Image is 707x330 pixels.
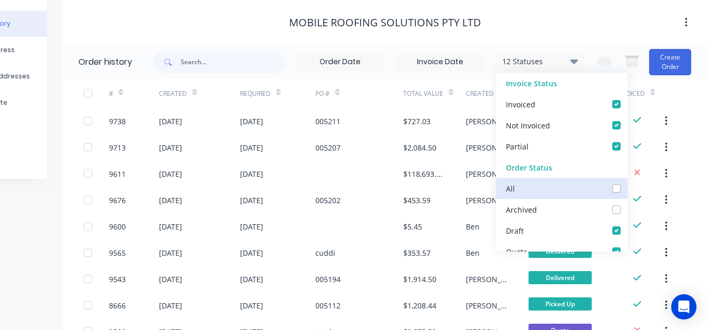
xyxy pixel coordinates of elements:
div: [DATE] [240,247,263,258]
div: [PERSON_NAME] [466,142,507,153]
div: Open Intercom Messenger [671,294,696,319]
div: [DATE] [159,142,182,153]
div: 005202 [315,195,341,206]
div: [DATE] [240,274,263,285]
div: Total Value [403,79,466,108]
div: Invoiced [616,79,666,108]
div: Required [240,89,271,98]
div: Required [240,79,315,108]
div: Created By [466,89,503,98]
div: 9738 [109,116,126,127]
div: 005194 [315,274,341,285]
div: $1,208.44 [403,300,436,311]
div: Created By [466,79,529,108]
div: [DATE] [240,116,263,127]
div: 005112 [315,300,341,311]
input: Search... [181,52,285,73]
div: Order Status [496,157,628,178]
div: 9565 [109,247,126,258]
div: Created [159,79,241,108]
div: $727.03 [403,116,431,127]
div: Draft [506,225,524,236]
div: $1,914.50 [403,274,436,285]
div: Partial [506,141,529,152]
div: [PERSON_NAME] [466,168,507,179]
div: [PERSON_NAME] [466,195,507,206]
div: [DATE] [159,247,182,258]
span: Delivered [529,271,592,284]
div: 12 Statuses [496,56,584,67]
input: Order Date [296,54,384,70]
div: $2,084.50 [403,142,436,153]
div: 005207 [315,142,341,153]
div: 9543 [109,274,126,285]
div: [DATE] [159,274,182,285]
div: [DATE] [240,221,263,232]
div: [DATE] [159,221,182,232]
div: [DATE] [159,168,182,179]
div: Mobile Roofing Solutions Pty Ltd [289,16,481,29]
div: 8666 [109,300,126,311]
div: cuddi [315,247,335,258]
div: $5.45 [403,221,422,232]
div: All [506,183,515,194]
button: Create Order [649,49,691,75]
div: [DATE] [240,195,263,206]
div: [DATE] [159,195,182,206]
div: Total Value [403,89,443,98]
div: $453.59 [403,195,431,206]
div: 9611 [109,168,126,179]
div: $118,693.59 [403,168,445,179]
div: # [109,79,159,108]
div: [DATE] [159,300,182,311]
div: # [109,89,113,98]
div: $353.57 [403,247,431,258]
div: [DATE] [240,168,263,179]
div: Not Invoiced [506,119,550,131]
div: Order history [78,56,132,68]
div: Invoiced [506,98,535,109]
div: [PERSON_NAME] [466,300,507,311]
div: Invoice Status [496,73,628,94]
div: 9600 [109,221,126,232]
div: Created [159,89,187,98]
div: Ben [466,221,480,232]
div: Quote [506,246,527,257]
div: Invoiced [616,89,645,98]
input: Invoice Date [396,54,484,70]
div: [PERSON_NAME] [466,274,507,285]
div: [DATE] [240,300,263,311]
div: Archived [506,204,537,215]
div: 005211 [315,116,341,127]
div: PO # [315,79,403,108]
span: Picked Up [529,297,592,311]
div: [DATE] [159,116,182,127]
div: 9713 [109,142,126,153]
div: [DATE] [240,142,263,153]
div: 9676 [109,195,126,206]
div: PO # [315,89,330,98]
div: Ben [466,247,480,258]
div: [PERSON_NAME] [466,116,507,127]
